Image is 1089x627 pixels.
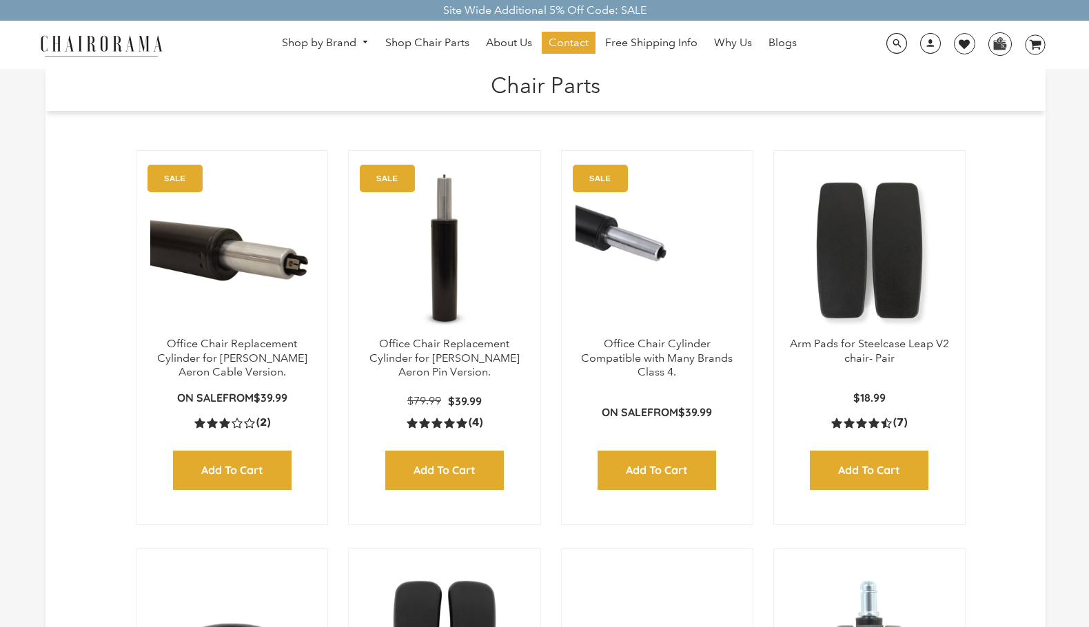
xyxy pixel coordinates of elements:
span: (4) [469,415,482,430]
a: Shop Chair Parts [378,32,476,54]
input: Add to Cart [385,451,504,490]
span: Free Shipping Info [605,36,698,50]
a: Office Chair Replacement Cylinder for [PERSON_NAME] Aeron Cable Version. [157,337,307,379]
span: $39.99 [448,394,482,408]
span: $39.99 [254,391,287,404]
img: Arm Pads for Steelcase Leap V2 chair- Pair - chairorama [788,165,951,337]
span: $39.99 [678,405,712,419]
h1: Chair Parts [59,69,1032,99]
a: Free Shipping Info [598,32,704,54]
p: from [177,391,287,405]
span: Contact [549,36,589,50]
img: WhatsApp_Image_2024-07-12_at_16.23.01.webp [989,33,1010,54]
strong: On Sale [602,405,647,419]
a: Arm Pads for Steelcase Leap V2 chair- Pair - chairorama Arm Pads for Steelcase Leap V2 chair- Pai... [788,165,951,337]
text: SALE [589,174,610,183]
a: 4.4 rating (7 votes) [831,415,907,430]
a: Shop by Brand [275,32,376,54]
img: Office Chair Replacement Cylinder for Herman Miller Aeron Cable Version. - chairorama [150,165,314,337]
a: 3.0 rating (2 votes) [194,415,270,430]
input: Add to Cart [810,451,928,490]
img: chairorama [32,33,170,57]
span: $79.99 [407,394,441,407]
a: About Us [479,32,539,54]
a: Contact [542,32,596,54]
a: Office Chair Cylinder Compatible with Many Brands Class 4. - chairorama Office Chair Cylinder Com... [576,165,739,337]
text: SALE [376,174,398,183]
input: Add to Cart [173,451,292,490]
span: About Us [486,36,532,50]
a: Office Chair Replacement Cylinder for [PERSON_NAME] Aeron Pin Version. [369,337,520,379]
input: Add to Cart [598,451,716,490]
text: SALE [164,174,185,183]
p: from [602,405,712,420]
a: Office Chair Replacement Cylinder for Herman Miller Aeron Pin Version. - chairorama Office Chair ... [363,165,526,337]
span: Blogs [769,36,797,50]
a: 5.0 rating (4 votes) [407,415,482,430]
a: Blogs [762,32,804,54]
img: Office Chair Cylinder Compatible with Many Brands Class 4. - chairorama [576,165,739,337]
span: (7) [893,415,907,430]
span: Why Us [714,36,752,50]
img: Office Chair Replacement Cylinder for Herman Miller Aeron Pin Version. - chairorama [363,165,526,337]
a: Why Us [707,32,759,54]
strong: On Sale [177,391,223,404]
nav: DesktopNavigation [229,32,849,57]
a: Office Chair Cylinder Compatible with Many Brands Class 4. [581,337,733,379]
a: Arm Pads for Steelcase Leap V2 chair- Pair [790,337,949,364]
span: (2) [256,415,270,430]
span: $18.99 [853,391,886,404]
span: Shop Chair Parts [385,36,469,50]
a: Office Chair Replacement Cylinder for Herman Miller Aeron Cable Version. - chairorama Office Chai... [150,165,314,337]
